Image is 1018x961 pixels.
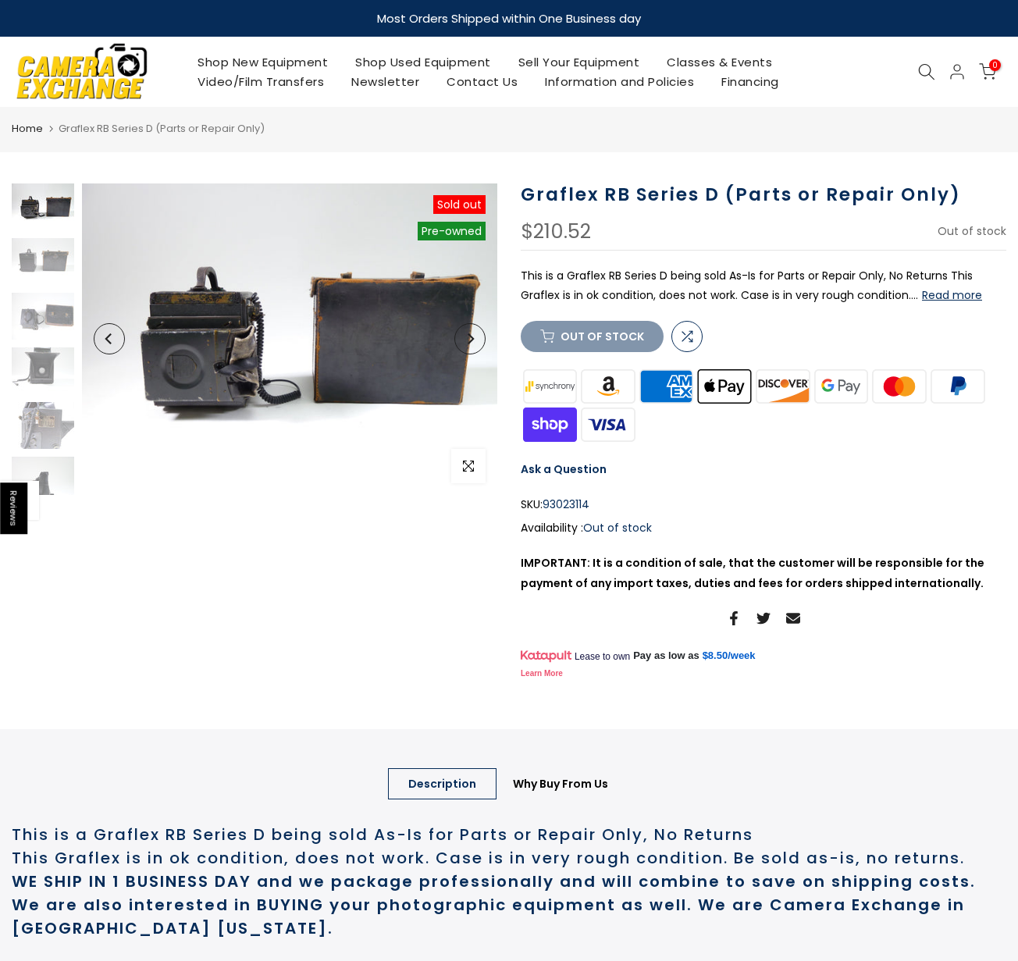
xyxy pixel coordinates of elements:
img: Graflex RB Series D (Parts or Repair Only) Film Cameras - Other Formats (126, 110, 127 etc.) Graf... [12,293,74,340]
img: paypal [929,368,988,406]
span: 0 [989,59,1001,71]
a: Why Buy From Us [493,768,628,799]
img: shopify pay [521,406,579,444]
a: Financing [708,72,793,91]
span: Pay as low as [633,649,699,663]
img: apple pay [696,368,754,406]
strong: IMPORTANT: It is a condition of sale, that the customer will be responsible for the payment of an... [521,555,984,590]
img: visa [579,406,638,444]
a: Information and Policies [532,72,708,91]
div: SKU: [521,495,1006,514]
img: Graflex RB Series D (Parts or Repair Only) Film Cameras - Other Formats (126, 110, 127 etc.) Graf... [12,457,74,504]
span: Out of stock [938,223,1006,239]
img: Graflex RB Series D (Parts or Repair Only) Film Cameras - Other Formats (126, 110, 127 etc.) Graf... [12,402,74,449]
a: Contact Us [433,72,532,91]
a: Share on Twitter [756,609,771,628]
span: Out of stock [583,520,652,536]
span: Lease to own [575,650,630,663]
p: This is a Graflex RB Series D being sold As-Is for Parts or Repair Only, No Returns This Graflex ... [521,266,1006,305]
a: Home [12,121,43,137]
a: Shop Used Equipment [342,52,505,72]
h2: This Graflex is in ok condition, does not work. Case is in very rough condition. Be sold as-is, n... [12,846,1006,870]
h1: Graflex RB Series D (Parts or Repair Only) [521,183,1006,206]
img: discover [754,368,813,406]
img: american express [637,368,696,406]
span: 93023114 [543,495,589,514]
button: Next [454,323,486,354]
img: master [870,368,929,406]
a: Classes & Events [653,52,786,72]
a: Video/Film Transfers [184,72,338,91]
a: Shop New Equipment [184,52,342,72]
a: Share on Email [786,609,800,628]
span: Graflex RB Series D (Parts or Repair Only) [59,121,265,136]
img: Graflex RB Series D (Parts or Repair Only) Film Cameras - Other Formats (126, 110, 127 etc.) Graf... [12,238,74,285]
button: Read more [922,288,982,302]
h2: This is a Graflex RB Series D being sold As-Is for Parts or Repair Only, No Returns [12,823,1006,846]
a: 0 [979,63,996,80]
img: google pay [812,368,870,406]
div: $210.52 [521,222,591,242]
img: Graflex RB Series D (Parts or Repair Only) Film Cameras - Other Formats (126, 110, 127 etc.) Graf... [82,183,497,495]
strong: Most Orders Shipped within One Business day [377,10,641,27]
div: Availability : [521,518,1006,538]
a: Ask a Question [521,461,607,477]
img: Graflex RB Series D (Parts or Repair Only) Film Cameras - Other Formats (126, 110, 127 etc.) Graf... [12,183,74,230]
a: Learn More [521,669,563,678]
a: Share on Facebook [727,609,741,628]
b: WE SHIP IN 1 BUSINESS DAY and we package professionally and will combine to save on shipping cost... [12,870,976,939]
button: Previous [94,323,125,354]
img: synchrony [521,368,579,406]
a: Newsletter [338,72,433,91]
a: $8.50/week [703,649,756,663]
a: Sell Your Equipment [504,52,653,72]
img: Graflex RB Series D (Parts or Repair Only) Film Cameras - Other Formats (126, 110, 127 etc.) Graf... [12,347,74,394]
a: Description [388,768,497,799]
img: amazon payments [579,368,638,406]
